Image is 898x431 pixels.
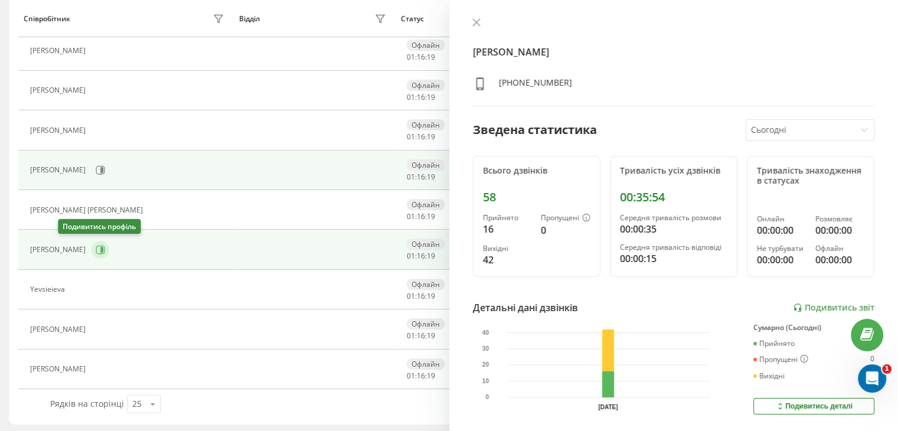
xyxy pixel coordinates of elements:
[427,172,435,182] span: 19
[598,404,618,410] text: [DATE]
[407,332,435,340] div: : :
[473,121,597,139] div: Зведена статистика
[753,355,808,364] div: Пропущені
[541,223,590,237] div: 0
[407,279,445,290] div: Офлайн
[30,86,89,94] div: [PERSON_NAME]
[407,371,415,381] span: 01
[757,215,806,223] div: Онлайн
[30,365,89,373] div: [PERSON_NAME]
[753,398,874,414] button: Подивитись деталі
[482,362,489,368] text: 20
[427,92,435,102] span: 19
[815,215,864,223] div: Розмовляє
[815,223,864,237] div: 00:00:00
[30,246,89,254] div: [PERSON_NAME]
[485,394,489,401] text: 0
[483,214,531,222] div: Прийнято
[753,339,795,348] div: Прийнято
[417,132,425,142] span: 16
[407,331,415,341] span: 01
[483,244,531,253] div: Вихідні
[620,252,727,266] div: 00:00:15
[427,251,435,261] span: 19
[401,15,424,23] div: Статус
[483,166,590,176] div: Всього дзвінків
[757,253,806,267] div: 00:00:00
[427,52,435,62] span: 19
[24,15,70,23] div: Співробітник
[50,398,124,409] span: Рядків на сторінці
[407,53,435,61] div: : :
[407,172,415,182] span: 01
[620,243,727,252] div: Середня тривалість відповіді
[417,291,425,301] span: 16
[407,52,415,62] span: 01
[407,119,445,130] div: Офлайн
[815,244,864,253] div: Офлайн
[407,239,445,250] div: Офлайн
[870,355,874,364] div: 0
[417,92,425,102] span: 16
[473,45,875,59] h4: [PERSON_NAME]
[407,133,435,141] div: : :
[30,285,68,293] div: Yevsieieva
[473,301,578,315] div: Детальні дані дзвінків
[753,372,785,380] div: Вихідні
[620,214,727,222] div: Середня тривалість розмови
[757,223,806,237] div: 00:00:00
[407,292,435,301] div: : :
[620,222,727,236] div: 00:00:35
[815,253,864,267] div: 00:00:00
[499,77,572,94] div: [PHONE_NUMBER]
[417,211,425,221] span: 16
[541,214,590,223] div: Пропущені
[417,331,425,341] span: 16
[483,190,590,204] div: 58
[483,222,531,236] div: 16
[620,166,727,176] div: Тривалість усіх дзвінків
[427,371,435,381] span: 19
[427,211,435,221] span: 19
[30,206,146,214] div: [PERSON_NAME] [PERSON_NAME]
[882,364,892,374] span: 1
[407,291,415,301] span: 01
[30,166,89,174] div: [PERSON_NAME]
[482,345,489,352] text: 30
[483,253,531,267] div: 42
[407,92,415,102] span: 01
[407,318,445,329] div: Офлайн
[793,303,874,313] a: Подивитись звіт
[427,291,435,301] span: 19
[620,190,727,204] div: 00:35:54
[417,52,425,62] span: 16
[30,325,89,334] div: [PERSON_NAME]
[775,401,853,411] div: Подивитись деталі
[417,371,425,381] span: 16
[482,378,489,384] text: 10
[407,80,445,91] div: Офлайн
[427,331,435,341] span: 19
[407,251,415,261] span: 01
[407,252,435,260] div: : :
[30,47,89,55] div: [PERSON_NAME]
[407,211,415,221] span: 01
[407,159,445,171] div: Офлайн
[407,173,435,181] div: : :
[407,199,445,210] div: Офлайн
[858,364,886,393] iframe: Intercom live chat
[407,93,435,102] div: : :
[482,329,489,336] text: 40
[757,244,806,253] div: Не турбувати
[30,126,89,135] div: [PERSON_NAME]
[757,166,864,186] div: Тривалість знаходження в статусах
[132,398,142,410] div: 25
[417,172,425,182] span: 16
[417,251,425,261] span: 16
[407,358,445,370] div: Офлайн
[407,372,435,380] div: : :
[58,219,141,234] div: Подивитись профіль
[407,40,445,51] div: Офлайн
[753,324,874,332] div: Сумарно (Сьогодні)
[407,213,435,221] div: : :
